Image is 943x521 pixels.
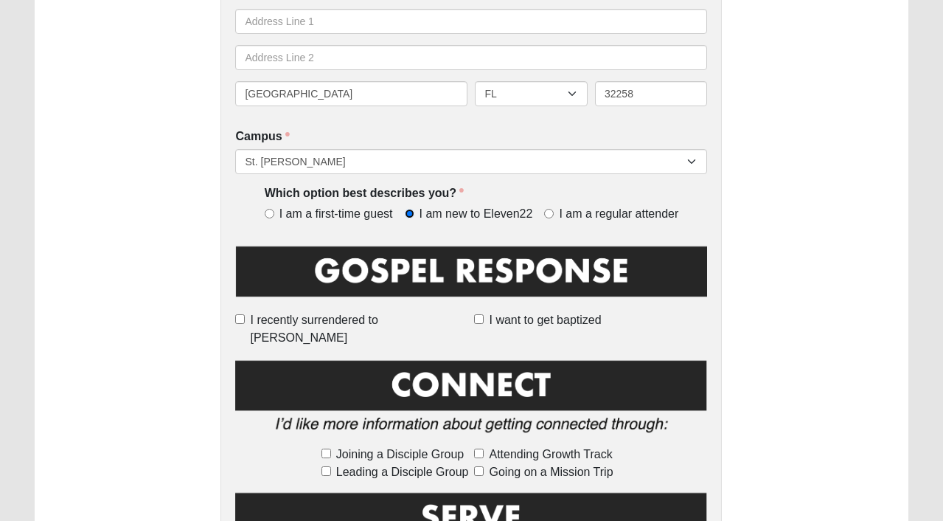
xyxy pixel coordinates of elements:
[420,206,533,223] span: I am new to Eleven22
[489,311,601,329] span: I want to get baptized
[235,81,467,106] input: City
[474,466,484,476] input: Going on a Mission Trip
[321,449,331,458] input: Joining a Disciple Group
[336,463,469,481] span: Leading a Disciple Group
[235,314,245,324] input: I recently surrendered to [PERSON_NAME]
[405,209,414,218] input: I am new to Eleven22
[235,9,707,34] input: Address Line 1
[336,446,464,463] span: Joining a Disciple Group
[235,244,707,309] img: GospelResponseBLK.png
[250,311,468,347] span: I recently surrendered to [PERSON_NAME]
[235,357,707,443] img: Connect.png
[321,466,331,476] input: Leading a Disciple Group
[474,314,484,324] input: I want to get baptized
[235,45,707,70] input: Address Line 2
[489,446,612,463] span: Attending Growth Track
[544,209,554,218] input: I am a regular attender
[265,185,464,202] label: Which option best describes you?
[235,128,289,145] label: Campus
[265,209,274,218] input: I am a first-time guest
[595,81,708,106] input: Zip
[279,206,393,223] span: I am a first-time guest
[474,449,484,458] input: Attending Growth Track
[559,206,678,223] span: I am a regular attender
[489,463,613,481] span: Going on a Mission Trip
